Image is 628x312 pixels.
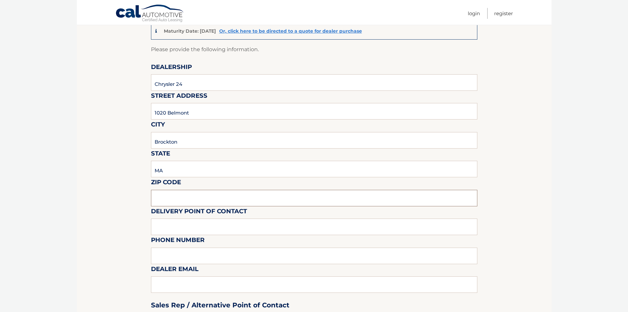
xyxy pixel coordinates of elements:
[494,8,513,19] a: Register
[219,28,362,34] a: Or, click here to be directed to a quote for dealer purchase
[151,235,205,247] label: Phone Number
[151,206,247,219] label: Delivery Point of Contact
[151,149,170,161] label: State
[468,8,480,19] a: Login
[151,91,207,103] label: Street Address
[151,62,192,74] label: Dealership
[151,45,477,54] p: Please provide the following information.
[164,28,216,34] p: Maturity Date: [DATE]
[115,4,185,23] a: Cal Automotive
[151,301,289,309] h3: Sales Rep / Alternative Point of Contact
[151,177,181,190] label: Zip Code
[151,120,165,132] label: City
[151,264,198,276] label: Dealer Email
